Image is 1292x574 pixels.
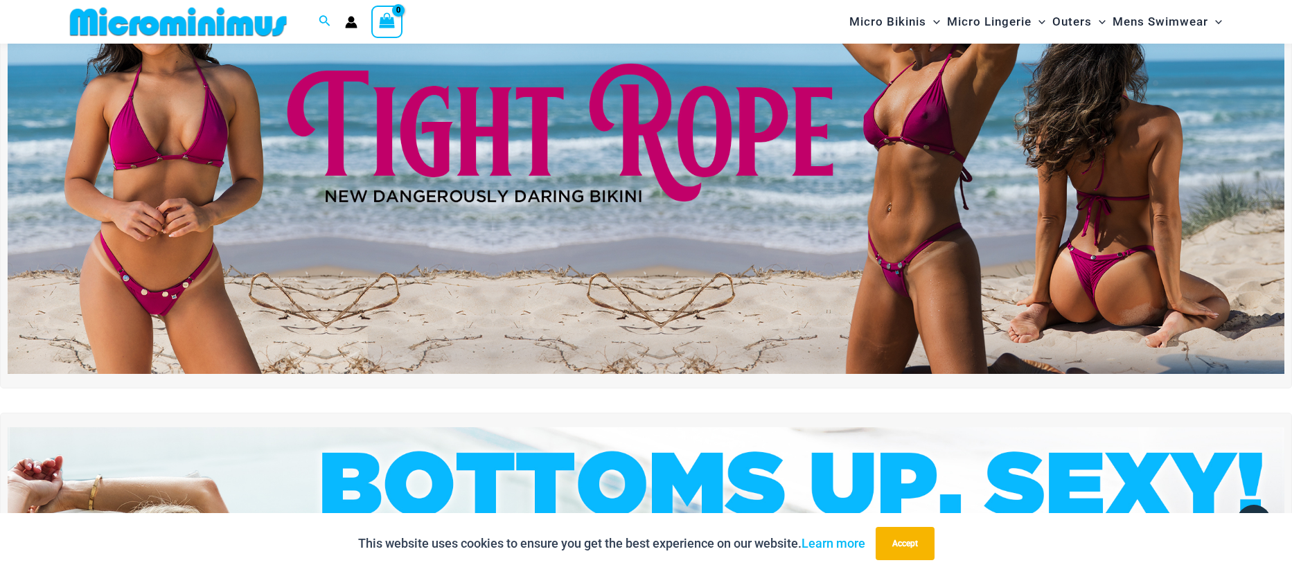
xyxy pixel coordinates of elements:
[844,2,1228,42] nav: Site Navigation
[947,4,1032,39] span: Micro Lingerie
[876,527,935,560] button: Accept
[1052,4,1092,39] span: Outers
[1032,4,1045,39] span: Menu Toggle
[1092,4,1106,39] span: Menu Toggle
[926,4,940,39] span: Menu Toggle
[846,4,944,39] a: Micro BikinisMenu ToggleMenu Toggle
[358,533,865,554] p: This website uses cookies to ensure you get the best experience on our website.
[1109,4,1225,39] a: Mens SwimwearMenu ToggleMenu Toggle
[1113,4,1208,39] span: Mens Swimwear
[64,6,292,37] img: MM SHOP LOGO FLAT
[802,536,865,550] a: Learn more
[1208,4,1222,39] span: Menu Toggle
[319,13,331,30] a: Search icon link
[371,6,403,37] a: View Shopping Cart, empty
[1049,4,1109,39] a: OutersMenu ToggleMenu Toggle
[849,4,926,39] span: Micro Bikinis
[944,4,1049,39] a: Micro LingerieMenu ToggleMenu Toggle
[345,16,357,28] a: Account icon link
